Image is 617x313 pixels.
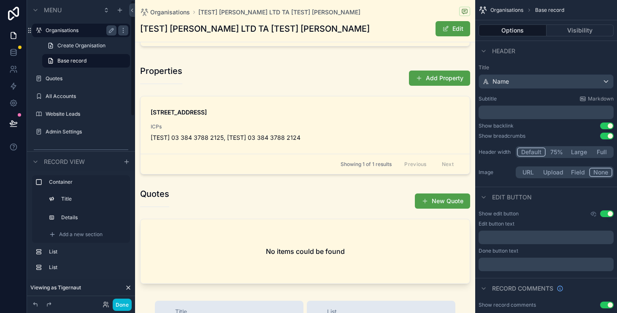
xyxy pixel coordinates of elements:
[27,171,135,283] div: scrollable content
[479,149,512,155] label: Header width
[479,64,614,71] label: Title
[61,214,125,221] label: Details
[150,8,190,16] span: Organisations
[547,24,614,36] button: Visibility
[46,93,128,100] label: All Accounts
[46,75,128,82] label: Quotes
[479,210,519,217] label: Show edit button
[30,284,81,291] span: Viewing as Tigernaut
[579,95,614,102] a: Markdown
[57,42,106,49] span: Create Organisation
[42,54,130,68] a: Base record
[492,193,532,201] span: Edit button
[535,7,564,14] span: Base record
[546,147,567,157] button: 75%
[492,284,553,293] span: Record comments
[479,74,614,89] button: Name
[46,111,128,117] label: Website Leads
[479,133,525,139] div: Show breadcrumbs
[479,231,614,244] div: scrollable content
[49,248,127,255] label: List
[539,168,567,177] button: Upload
[46,27,113,34] label: Organisations
[479,122,514,129] div: Show backlink
[341,161,392,168] span: Showing 1 of 1 results
[49,264,127,271] label: List
[479,169,512,176] label: Image
[567,147,591,157] button: Large
[57,57,87,64] span: Base record
[479,106,614,119] div: scrollable content
[42,39,130,52] a: Create Organisation
[567,168,590,177] button: Field
[44,6,62,14] span: Menu
[517,147,546,157] button: Default
[479,258,614,271] div: scrollable content
[61,196,125,202] label: Title
[591,147,612,157] button: Full
[59,231,103,238] span: Add a new section
[589,168,612,177] button: None
[436,21,470,36] button: Edit
[479,248,518,254] label: Done button text
[588,95,614,102] span: Markdown
[113,299,132,311] button: Done
[479,24,547,36] button: Options
[490,7,523,14] span: Organisations
[140,8,190,16] a: Organisations
[140,23,370,35] h1: [TEST] [PERSON_NAME] LTD TA [TEST] [PERSON_NAME]
[198,8,360,16] a: [TEST] [PERSON_NAME] LTD TA [TEST] [PERSON_NAME]
[517,168,539,177] button: URL
[479,95,497,102] label: Subtitle
[493,77,509,86] span: Name
[44,158,85,166] span: Record view
[492,47,515,55] span: Header
[479,220,514,227] label: Edit button text
[49,179,127,185] label: Container
[46,128,128,135] label: Admin Settings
